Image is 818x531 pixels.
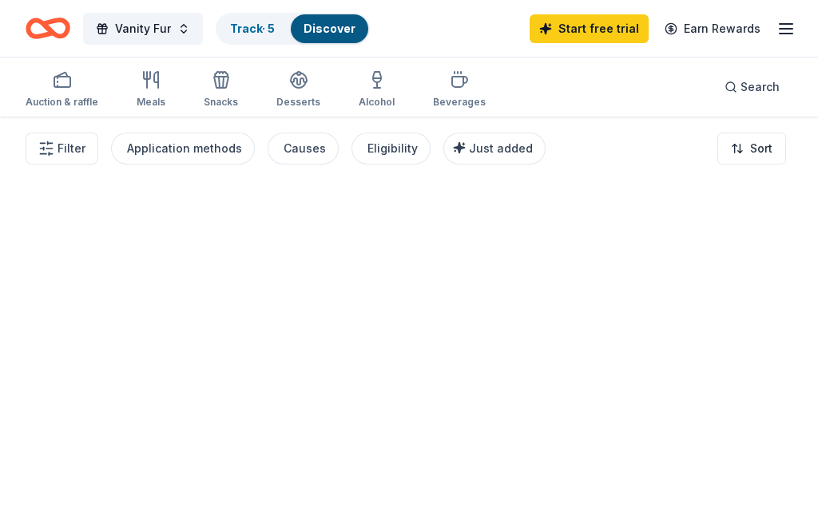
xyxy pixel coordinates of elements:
[359,96,395,109] div: Alcohol
[111,133,255,164] button: Application methods
[712,71,792,103] button: Search
[359,64,395,117] button: Alcohol
[367,139,418,158] div: Eligibility
[204,64,238,117] button: Snacks
[717,133,786,164] button: Sort
[58,139,85,158] span: Filter
[83,13,203,45] button: Vanity Fur
[26,96,98,109] div: Auction & raffle
[741,77,780,97] span: Search
[276,64,320,117] button: Desserts
[137,96,165,109] div: Meals
[204,96,238,109] div: Snacks
[115,19,171,38] span: Vanity Fur
[26,133,98,164] button: Filter
[276,96,320,109] div: Desserts
[230,22,275,35] a: Track· 5
[26,64,98,117] button: Auction & raffle
[304,22,355,35] a: Discover
[268,133,339,164] button: Causes
[433,64,486,117] button: Beverages
[433,96,486,109] div: Beverages
[750,139,772,158] span: Sort
[284,139,326,158] div: Causes
[127,139,242,158] div: Application methods
[351,133,431,164] button: Eligibility
[216,13,370,45] button: Track· 5Discover
[655,14,770,43] a: Earn Rewards
[26,10,70,47] a: Home
[137,64,165,117] button: Meals
[443,133,546,164] button: Just added
[469,141,533,155] span: Just added
[530,14,649,43] a: Start free trial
